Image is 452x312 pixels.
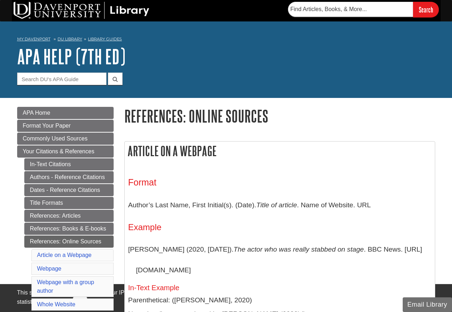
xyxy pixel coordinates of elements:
h4: Example [128,223,431,232]
a: References: Articles [24,210,114,222]
button: Email Library [403,297,452,312]
i: Title of article [256,201,297,209]
a: DU Library [58,36,82,41]
a: Format Your Paper [17,120,114,132]
h2: Article on a Webpage [125,142,435,160]
span: Commonly Used Sources [23,135,88,142]
h3: Format [128,177,431,188]
a: Authors - Reference Citations [24,171,114,183]
img: DU Library [14,2,149,19]
span: Your Citations & References [23,148,94,154]
span: APA Home [23,110,50,116]
input: Find Articles, Books, & More... [288,2,413,17]
form: Searches DU Library's articles, books, and more [288,2,439,17]
h1: References: Online Sources [124,107,435,125]
p: Author’s Last Name, First Initial(s). (Date). . Name of Website. URL [128,195,431,216]
i: The actor who was really stabbed on stage [234,246,364,253]
input: Search [413,2,439,17]
p: [PERSON_NAME] (2020, [DATE]). . BBC News. [URL][DOMAIN_NAME] [128,239,431,280]
a: Your Citations & References [17,145,114,158]
h5: In-Text Example [128,284,431,292]
a: Commonly Used Sources [17,133,114,145]
a: Dates - Reference Citations [24,184,114,196]
a: Library Guides [88,36,122,41]
p: Parenthetical: ([PERSON_NAME], 2020) [128,295,431,306]
a: Article on a Webpage [37,252,92,258]
a: APA Help (7th Ed) [17,45,125,68]
a: Webpage with a group author [37,279,94,294]
a: My Davenport [17,36,50,42]
nav: breadcrumb [17,34,435,46]
span: Format Your Paper [23,123,71,129]
a: In-Text Citations [24,158,114,170]
a: APA Home [17,107,114,119]
a: Whole Website [37,301,75,307]
a: References: Online Sources [24,236,114,248]
a: References: Books & E-books [24,223,114,235]
input: Search DU's APA Guide [17,73,106,85]
a: Title Formats [24,197,114,209]
a: Webpage [37,266,61,272]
